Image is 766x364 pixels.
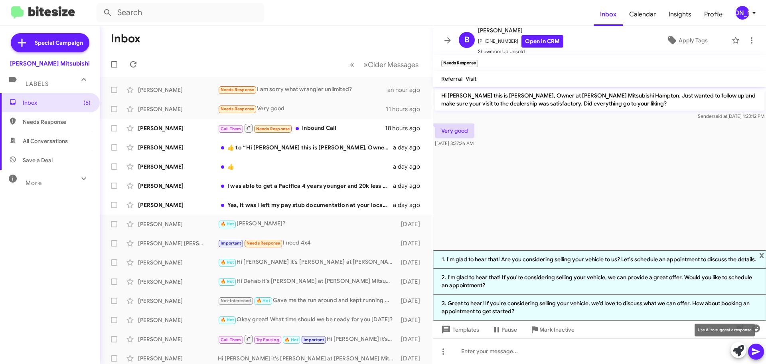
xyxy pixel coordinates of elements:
[698,3,729,26] a: Profile
[397,335,426,343] div: [DATE]
[435,88,764,111] p: Hi [PERSON_NAME] this is [PERSON_NAME], Owner at [PERSON_NAME] Mitsubishi Hampton. Just wanted to...
[433,250,766,269] li: 1. I'm glad to hear that! Are you considering selling your vehicle to us? Let's schedule an appoi...
[218,334,397,344] div: Hi [PERSON_NAME] it's [PERSON_NAME] at [PERSON_NAME] Mitsubishi Hampton. Our [DATE] Sales Event s...
[221,317,234,322] span: 🔥 Hot
[218,104,386,113] div: Very good
[35,39,83,47] span: Special Campaign
[221,241,241,246] span: Important
[138,220,218,228] div: [PERSON_NAME]
[363,60,368,70] span: »
[486,322,523,337] button: Pause
[440,322,479,337] span: Templates
[304,337,324,342] span: Important
[221,260,234,265] span: 🔥 Hot
[478,35,563,48] span: [PHONE_NUMBER]
[221,87,255,92] span: Needs Response
[26,179,42,187] span: More
[23,118,91,126] span: Needs Response
[736,6,749,20] div: [PERSON_NAME]
[218,163,393,171] div: 👍
[368,60,419,69] span: Older Messages
[221,337,241,342] span: Call Them
[138,278,218,286] div: [PERSON_NAME]
[138,259,218,267] div: [PERSON_NAME]
[26,80,49,88] span: Labels
[397,354,426,362] div: [DATE]
[111,32,140,45] h1: Inbox
[435,123,474,138] p: Very good
[138,316,218,324] div: [PERSON_NAME]
[218,182,393,190] div: I was able to get a Pacifica 4 years younger and 20k less miles for a lower price. It didn't have...
[138,124,218,132] div: [PERSON_NAME]
[138,143,218,151] div: [PERSON_NAME]
[218,143,393,151] div: ​👍​ to “ Hi [PERSON_NAME] this is [PERSON_NAME], Owner at [PERSON_NAME] Mitsubishi Hampton. Just ...
[695,324,755,336] div: Use AI to suggest a response
[521,35,563,48] a: Open in CRM
[594,3,623,26] a: Inbox
[138,86,218,94] div: [PERSON_NAME]
[218,201,393,209] div: Yes, it was I left my pay stub documentation at your location [DATE]
[345,56,359,73] button: Previous
[464,34,470,46] span: B
[221,221,234,227] span: 🔥 Hot
[393,163,426,171] div: a day ago
[218,258,397,267] div: Hi [PERSON_NAME] it's [PERSON_NAME] at [PERSON_NAME] Mitsubishi Hampton. Our [DATE] Sales Event s...
[759,250,764,260] span: x
[221,298,251,303] span: Not-Interested
[441,60,478,67] small: Needs Response
[218,277,397,286] div: Hi Dehab it's [PERSON_NAME] at [PERSON_NAME] Mitsubishi Hampton. Our [DATE] Sales Event starts no...
[138,182,218,190] div: [PERSON_NAME]
[646,33,728,48] button: Apply Tags
[662,3,698,26] a: Insights
[385,124,426,132] div: 18 hours ago
[397,316,426,324] div: [DATE]
[97,3,264,22] input: Search
[284,337,298,342] span: 🔥 Hot
[539,322,574,337] span: Mark Inactive
[397,259,426,267] div: [DATE]
[350,60,354,70] span: «
[359,56,423,73] button: Next
[23,99,91,107] span: Inbox
[218,315,397,324] div: Okay great! What time should we be ready for you [DATE]?
[138,239,218,247] div: [PERSON_NAME] [PERSON_NAME]
[397,278,426,286] div: [DATE]
[387,86,426,94] div: an hour ago
[679,33,708,48] span: Apply Tags
[138,105,218,113] div: [PERSON_NAME]
[501,322,517,337] span: Pause
[218,239,397,248] div: I need 4x4
[218,123,385,133] div: Inbound Call
[386,105,426,113] div: 11 hours ago
[138,354,218,362] div: [PERSON_NAME]
[256,126,290,131] span: Needs Response
[218,296,397,305] div: Gave me the run around and kept running my credit so now I have ten hard inquiries after them kno...
[221,106,255,111] span: Needs Response
[478,26,563,35] span: [PERSON_NAME]
[397,297,426,305] div: [DATE]
[10,60,90,68] div: [PERSON_NAME] Mitsubishi
[221,279,234,284] span: 🔥 Hot
[393,201,426,209] div: a day ago
[221,126,241,131] span: Call Them
[23,156,53,164] span: Save a Deal
[218,354,397,362] div: Hi [PERSON_NAME] it's [PERSON_NAME] at [PERSON_NAME] Mitsubishi Hampton. Our [DATE] Sales Event s...
[23,137,68,145] span: All Conversations
[435,140,474,146] span: [DATE] 3:37:26 AM
[433,322,486,337] button: Templates
[466,75,476,82] span: Visit
[713,113,727,119] span: said at
[393,182,426,190] div: a day ago
[257,298,270,303] span: 🔥 Hot
[138,163,218,171] div: [PERSON_NAME]
[345,56,423,73] nav: Page navigation example
[83,99,91,107] span: (5)
[218,219,397,229] div: [PERSON_NAME]?
[478,48,563,56] span: Showroom Up Unsold
[138,335,218,343] div: [PERSON_NAME]
[433,294,766,320] li: 3. Great to hear! If you're considering selling your vehicle, we’d love to discuss what we can of...
[138,201,218,209] div: [PERSON_NAME]
[623,3,662,26] a: Calendar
